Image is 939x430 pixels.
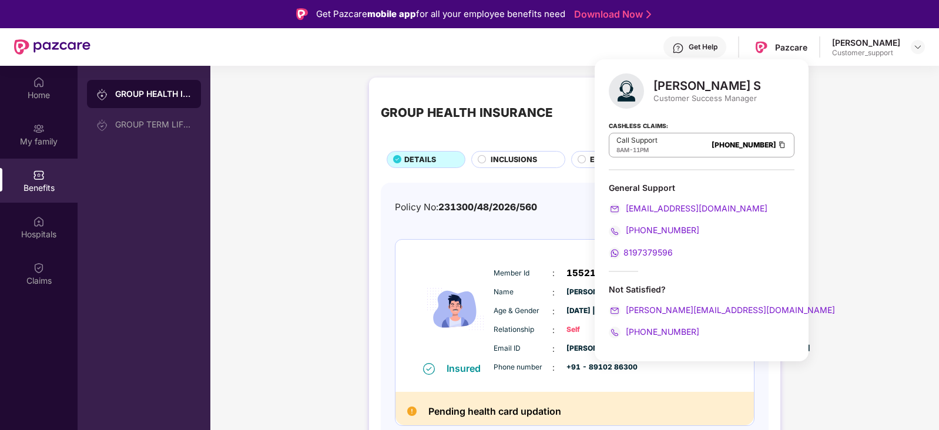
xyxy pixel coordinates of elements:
[609,305,835,315] a: [PERSON_NAME][EMAIL_ADDRESS][DOMAIN_NAME]
[115,88,192,100] div: GROUP HEALTH INSURANCE
[494,305,552,317] span: Age & Gender
[96,89,108,100] img: svg+xml;base64,PHN2ZyB3aWR0aD0iMjAiIGhlaWdodD0iMjAiIHZpZXdCb3g9IjAgMCAyMCAyMCIgZmlsbD0ibm9uZSIgeG...
[616,146,629,153] span: 8AM
[616,145,658,154] div: -
[552,267,555,280] span: :
[832,37,900,48] div: [PERSON_NAME]
[574,8,648,21] a: Download Now
[609,327,699,337] a: [PHONE_NUMBER]
[753,39,770,56] img: Pazcare_Logo.png
[367,8,416,19] strong: mobile app
[609,247,673,257] a: 8197379596
[609,327,621,338] img: svg+xml;base64,PHN2ZyB4bWxucz0iaHR0cDovL3d3dy53My5vcmcvMjAwMC9zdmciIHdpZHRoPSIyMCIgaGVpZ2h0PSIyMC...
[14,39,90,55] img: New Pazcare Logo
[33,76,45,88] img: svg+xml;base64,PHN2ZyBpZD0iSG9tZSIgeG1sbnM9Imh0dHA6Ly93d3cudzMub3JnLzIwMDAvc3ZnIiB3aWR0aD0iMjAiIG...
[609,225,699,235] a: [PHONE_NUMBER]
[609,226,621,237] img: svg+xml;base64,PHN2ZyB4bWxucz0iaHR0cDovL3d3dy53My5vcmcvMjAwMC9zdmciIHdpZHRoPSIyMCIgaGVpZ2h0PSIyMC...
[404,154,436,166] span: DETAILS
[609,203,767,213] a: [EMAIL_ADDRESS][DOMAIN_NAME]
[566,266,619,280] span: 15521087E
[566,305,625,317] span: [DATE] | [DEMOGRAPHIC_DATA]
[316,7,565,21] div: Get Pazcare for all your employee benefits need
[623,225,699,235] span: [PHONE_NUMBER]
[609,119,668,132] strong: Cashless Claims:
[566,362,625,373] span: +91 - 89102 86300
[609,284,794,295] div: Not Satisfied?
[623,305,835,315] span: [PERSON_NAME][EMAIL_ADDRESS][DOMAIN_NAME]
[609,182,794,193] div: General Support
[96,119,108,131] img: svg+xml;base64,PHN2ZyB3aWR0aD0iMjAiIGhlaWdodD0iMjAiIHZpZXdCb3g9IjAgMCAyMCAyMCIgZmlsbD0ibm9uZSIgeG...
[494,287,552,298] span: Name
[438,201,537,213] span: 231300/48/2026/560
[566,287,625,298] span: [PERSON_NAME]
[33,123,45,135] img: svg+xml;base64,PHN2ZyB3aWR0aD0iMjAiIGhlaWdodD0iMjAiIHZpZXdCb3g9IjAgMCAyMCAyMCIgZmlsbD0ibm9uZSIgeG...
[423,363,435,375] img: svg+xml;base64,PHN2ZyB4bWxucz0iaHR0cDovL3d3dy53My5vcmcvMjAwMC9zdmciIHdpZHRoPSIxNiIgaGVpZ2h0PSIxNi...
[689,42,717,52] div: Get Help
[494,362,552,373] span: Phone number
[33,216,45,227] img: svg+xml;base64,PHN2ZyBpZD0iSG9zcGl0YWxzIiB4bWxucz0iaHR0cDovL3d3dy53My5vcmcvMjAwMC9zdmciIHdpZHRoPS...
[616,136,658,145] p: Call Support
[653,79,761,93] div: [PERSON_NAME] S
[395,200,537,215] div: Policy No:
[646,8,651,21] img: Stroke
[609,284,794,338] div: Not Satisfied?
[552,324,555,337] span: :
[775,42,807,53] div: Pazcare
[672,42,684,54] img: svg+xml;base64,PHN2ZyBpZD0iSGVscC0zMngzMiIgeG1sbnM9Imh0dHA6Ly93d3cudzMub3JnLzIwMDAvc3ZnIiB3aWR0aD...
[491,154,537,166] span: INCLUSIONS
[566,324,625,335] span: Self
[609,203,621,215] img: svg+xml;base64,PHN2ZyB4bWxucz0iaHR0cDovL3d3dy53My5vcmcvMjAwMC9zdmciIHdpZHRoPSIyMCIgaGVpZ2h0PSIyMC...
[566,343,625,354] span: [PERSON_NAME][EMAIL_ADDRESS][PERSON_NAME][DOMAIN_NAME]
[552,361,555,374] span: :
[609,182,794,259] div: General Support
[407,407,417,416] img: Pending
[115,120,192,129] div: GROUP TERM LIFE INSURANCE
[296,8,308,20] img: Logo
[777,140,787,150] img: Clipboard Icon
[447,362,488,374] div: Insured
[913,42,923,52] img: svg+xml;base64,PHN2ZyBpZD0iRHJvcGRvd24tMzJ4MzIiIHhtbG5zPSJodHRwOi8vd3d3LnczLm9yZy8yMDAwL3N2ZyIgd2...
[33,169,45,181] img: svg+xml;base64,PHN2ZyBpZD0iQmVuZWZpdHMiIHhtbG5zPSJodHRwOi8vd3d3LnczLm9yZy8yMDAwL3N2ZyIgd2lkdGg9Ij...
[428,404,561,419] h2: Pending health card updation
[609,73,644,109] img: svg+xml;base64,PHN2ZyB4bWxucz0iaHR0cDovL3d3dy53My5vcmcvMjAwMC9zdmciIHhtbG5zOnhsaW5rPSJodHRwOi8vd3...
[494,268,552,279] span: Member Id
[609,305,621,317] img: svg+xml;base64,PHN2ZyB4bWxucz0iaHR0cDovL3d3dy53My5vcmcvMjAwMC9zdmciIHdpZHRoPSIyMCIgaGVpZ2h0PSIyMC...
[712,140,776,149] a: [PHONE_NUMBER]
[381,103,553,122] div: GROUP HEALTH INSURANCE
[623,247,673,257] span: 8197379596
[33,262,45,274] img: svg+xml;base64,PHN2ZyBpZD0iQ2xhaW0iIHhtbG5zPSJodHRwOi8vd3d3LnczLm9yZy8yMDAwL3N2ZyIgd2lkdGg9IjIwIi...
[609,247,621,259] img: svg+xml;base64,PHN2ZyB4bWxucz0iaHR0cDovL3d3dy53My5vcmcvMjAwMC9zdmciIHdpZHRoPSIyMCIgaGVpZ2h0PSIyMC...
[552,342,555,355] span: :
[653,93,761,103] div: Customer Success Manager
[494,343,552,354] span: Email ID
[633,146,649,153] span: 11PM
[623,327,699,337] span: [PHONE_NUMBER]
[552,286,555,299] span: :
[420,256,491,362] img: icon
[552,305,555,318] span: :
[623,203,767,213] span: [EMAIL_ADDRESS][DOMAIN_NAME]
[832,48,900,58] div: Customer_support
[494,324,552,335] span: Relationship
